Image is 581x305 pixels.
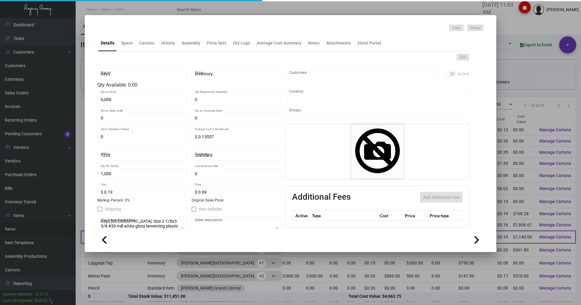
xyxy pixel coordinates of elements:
th: Price type [428,210,455,221]
div: Attachments [326,40,351,46]
span: Non-sellable [199,205,222,213]
span: Merge [470,25,481,31]
button: Edit [457,54,469,61]
div: Qty Available: 0.00 [97,81,281,89]
div: 0.51.2 [36,291,48,297]
button: Copy [449,25,464,31]
div: Average Cost Summary [257,40,301,46]
h2: Additional Fees [292,192,351,203]
div: Cartons [139,40,154,46]
div: History [161,40,175,46]
div: Assembly [182,40,200,46]
th: Price [403,210,428,221]
span: Active [458,70,469,77]
button: Merge [467,25,484,31]
span: Copy [452,25,461,31]
div: Last Qb Synced: [DATE] [2,297,47,304]
input: Add new.. [289,109,466,114]
input: Add new.. [289,72,436,77]
div: Current version: [2,291,33,297]
span: Add Additional Fee [423,195,460,200]
th: Cost [378,210,403,221]
div: Price Sets [207,40,226,46]
div: Specs [121,40,133,46]
div: Hotel Portal [358,40,381,46]
th: Type [310,210,378,221]
button: Add Additional Fee [420,192,463,203]
div: Details [101,40,114,46]
div: Qty Logs [233,40,250,46]
span: Shipping [105,205,121,213]
span: Edit [460,55,466,60]
th: Active [292,210,311,221]
div: Notes [308,40,320,46]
